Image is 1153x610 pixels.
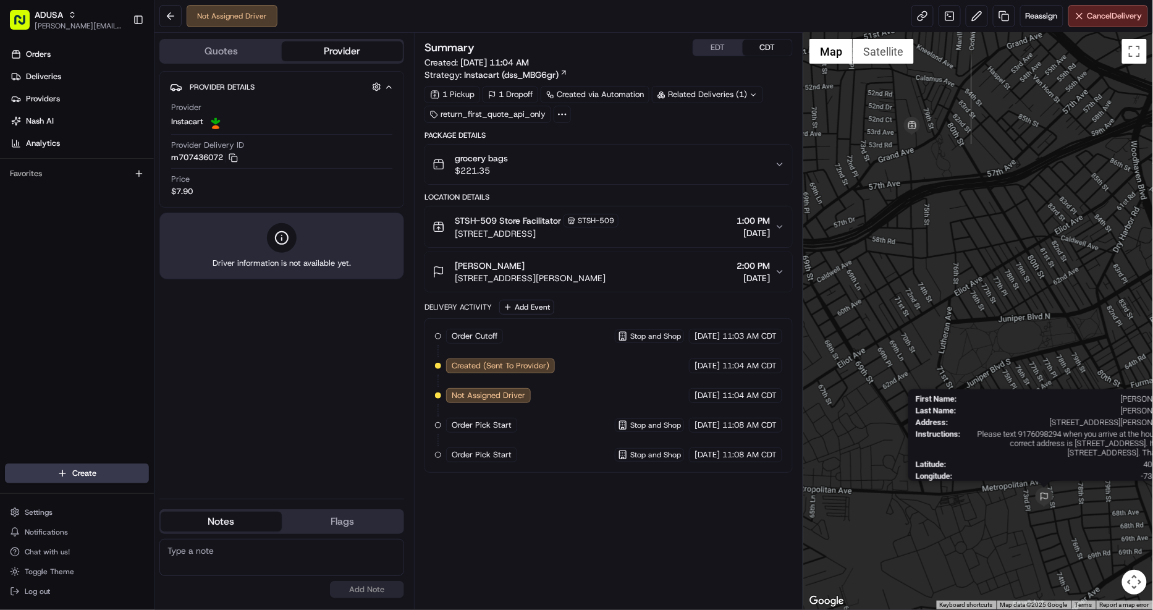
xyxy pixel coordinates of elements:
span: Longitude : [916,472,953,481]
a: Deliveries [5,67,154,87]
button: Flags [282,512,403,532]
span: [DATE] [737,227,770,239]
span: Provider [171,102,201,113]
span: 11:08 AM CDT [722,420,777,431]
div: 📗 [12,244,22,254]
span: 2:00 PM [737,260,770,272]
span: Not Assigned Driver [452,390,525,401]
a: Instacart (dss_MBG6gr) [464,69,568,81]
span: • [103,192,107,201]
button: grocery bags$221.35 [425,145,792,184]
div: Location Details [424,192,793,202]
button: CancelDelivery [1068,5,1148,27]
button: ADUSA[PERSON_NAME][EMAIL_ADDRESS][DOMAIN_NAME] [5,5,128,35]
a: Open this area in Google Maps (opens a new window) [806,593,847,609]
button: See all [192,158,225,173]
span: $221.35 [455,164,508,177]
span: Latitude : [916,460,947,469]
p: Welcome 👋 [12,49,225,69]
span: [DATE] [695,360,720,371]
span: [DATE] [109,192,135,201]
div: return_first_quote_api_only [424,106,551,123]
span: Toggle Theme [25,567,74,577]
span: Instacart [171,116,203,127]
span: 11:04 AM CDT [722,390,777,401]
span: [STREET_ADDRESS][PERSON_NAME] [455,272,606,284]
a: Report a map error [1100,601,1149,608]
button: Toggle fullscreen view [1122,39,1147,64]
span: Cancel Delivery [1088,11,1142,22]
span: Create [72,468,96,479]
span: 11:04 AM CDT [722,360,777,371]
span: Stop and Shop [630,450,681,460]
div: Start new chat [56,118,203,130]
button: STSH-509 Store FacilitatorSTSH-509[STREET_ADDRESS]1:00 PM[DATE] [425,206,792,247]
button: Reassign [1020,5,1063,27]
span: Notifications [25,527,68,537]
button: Settings [5,504,149,521]
button: Show street map [809,39,853,64]
a: Orders [5,44,154,64]
span: [DATE] [695,420,720,431]
span: [PERSON_NAME] [455,260,525,272]
button: Keyboard shortcuts [940,601,993,609]
button: Create [5,464,149,483]
img: profile_instacart_ahold_partner.png [208,114,223,129]
a: Providers [5,89,154,109]
span: Log out [25,587,50,596]
img: Nash [12,12,37,37]
button: Notes [161,512,282,532]
span: Map data ©2025 Google [1000,601,1068,608]
button: m707436072 [171,152,238,163]
div: 💻 [104,244,114,254]
button: Start new chat [210,122,225,137]
span: Orders [26,49,51,60]
span: grocery bags [455,152,508,164]
span: STSH-509 Store Facilitator [455,214,561,227]
span: Settings [25,507,53,517]
span: [DATE] [695,331,720,342]
span: Reassign [1026,11,1058,22]
span: Knowledge Base [25,243,95,255]
img: Archana Ravishankar [12,180,32,200]
span: 11:03 AM CDT [722,331,777,342]
span: Price [171,174,190,185]
a: Nash AI [5,111,154,131]
div: 1 Dropoff [483,86,538,103]
button: Provider Details [170,77,394,97]
span: Order Pick Start [452,449,512,460]
span: Created (Sent To Provider) [452,360,549,371]
div: Package Details [424,130,793,140]
span: STSH-509 [578,216,614,226]
button: Log out [5,583,149,600]
button: Quotes [161,41,282,61]
button: Notifications [5,523,149,541]
div: Delivery Activity [424,302,492,312]
span: [DATE] [737,272,770,284]
span: [DATE] [695,449,720,460]
button: CDT [743,40,792,56]
img: 3855928211143_97847f850aaaf9af0eff_72.jpg [26,118,48,140]
span: [PERSON_NAME] [38,192,100,201]
button: Add Event [499,300,554,315]
span: Order Cutoff [452,331,497,342]
h3: Summary [424,42,475,53]
button: ADUSA [35,9,63,21]
span: Nash AI [26,116,54,127]
span: $7.90 [171,186,193,197]
span: Stop and Shop [630,331,681,341]
a: 📗Knowledge Base [7,238,99,260]
img: Google [806,593,847,609]
span: API Documentation [117,243,198,255]
button: Map camera controls [1122,570,1147,595]
a: Created via Automation [541,86,649,103]
span: [DATE] [695,390,720,401]
span: Provider Delivery ID [171,140,244,151]
button: Toggle Theme [5,563,149,580]
img: 1736555255976-a54dd68f-1ca7-489b-9aae-adbdc363a1c4 [12,118,35,140]
span: Instructions : [916,430,961,457]
div: Past conversations [12,161,83,171]
span: [PERSON_NAME][EMAIL_ADDRESS][DOMAIN_NAME] [35,21,123,31]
